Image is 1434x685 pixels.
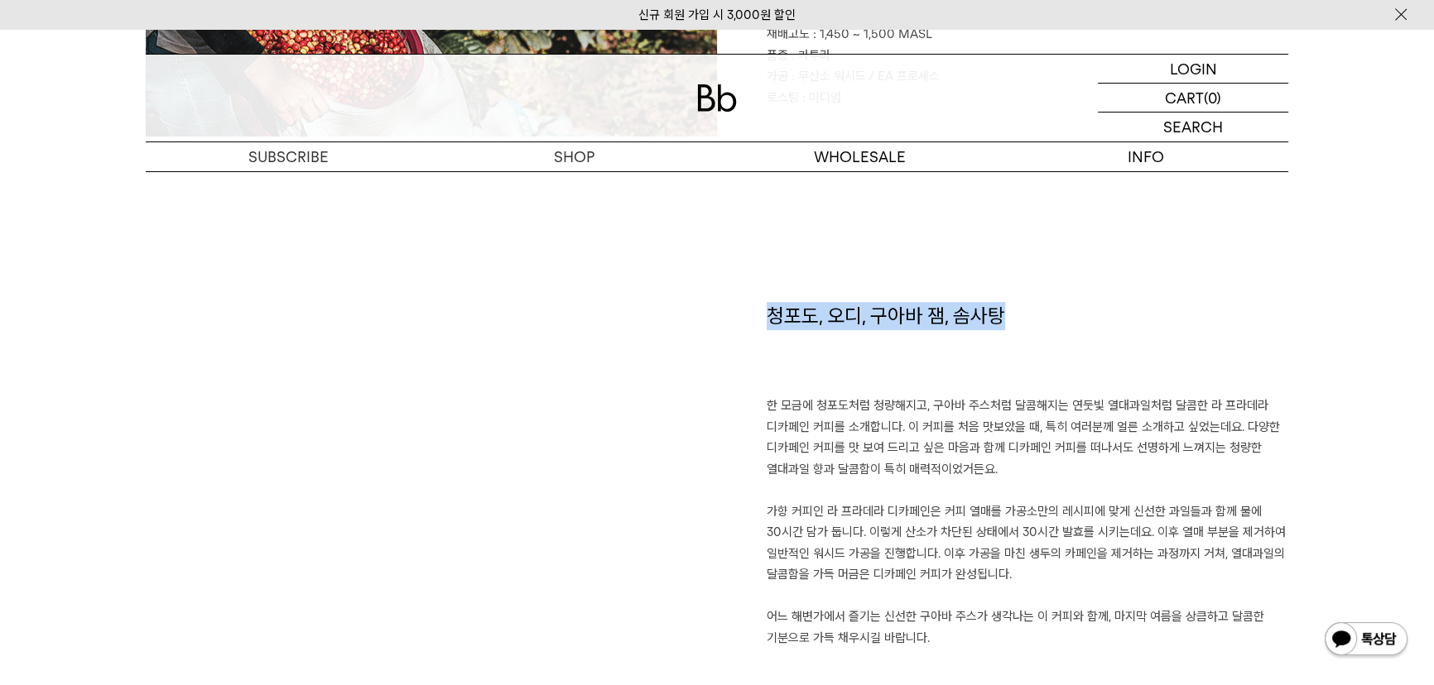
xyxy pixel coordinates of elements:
p: WHOLESALE [717,142,1003,171]
p: LOGIN [1170,55,1217,83]
a: SHOP [431,142,717,171]
a: 신규 회원 가입 시 3,000원 할인 [638,7,796,22]
a: SUBSCRIBE [146,142,431,171]
p: (0) [1204,84,1221,112]
p: SEARCH [1163,113,1223,141]
a: CART (0) [1098,84,1288,113]
img: 카카오톡 채널 1:1 채팅 버튼 [1323,620,1409,660]
h1: 청포도, 오디, 구아바 잼, 솜사탕 [767,302,1288,396]
p: 한 모금에 청포도처럼 청량해지고, 구아바 주스처럼 달콤해지는 연둣빛 열대과일처럼 달콤한 라 프라데라 디카페인 커피를 소개합니다. 이 커피를 처음 맛보았을 때, 특히 여러분께 ... [767,395,1288,649]
p: INFO [1003,142,1288,171]
a: LOGIN [1098,55,1288,84]
img: 로고 [697,84,737,112]
p: CART [1165,84,1204,112]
